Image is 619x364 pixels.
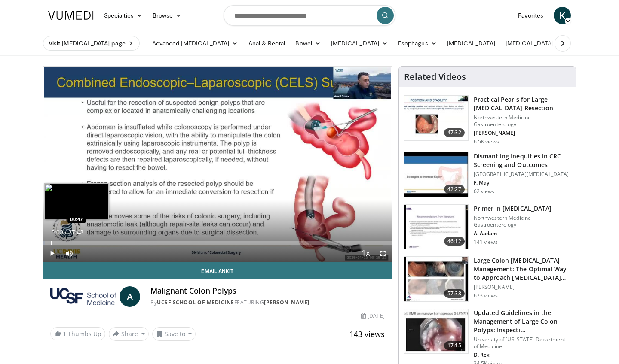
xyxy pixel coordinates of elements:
[474,230,570,237] p: A. Aadam
[444,128,465,137] span: 47:32
[63,330,66,338] span: 1
[513,7,549,24] a: Favorites
[147,7,187,24] a: Browse
[51,229,63,236] span: 0:00
[554,7,571,24] a: K
[474,171,570,178] p: [GEOGRAPHIC_DATA][MEDICAL_DATA]
[157,299,234,306] a: UCSF School of Medicine
[474,309,570,334] h3: Updated Guidelines in the Management of Large Colon Polyps: Inspecti…
[120,286,140,307] a: A
[152,327,196,341] button: Save to
[99,7,147,24] a: Specialties
[404,257,468,301] img: ae149cc2-c4ab-4020-9f6b-428f3f854113.150x105_q85_crop-smart_upscale.jpg
[444,185,465,194] span: 42:27
[474,130,570,136] p: [PERSON_NAME]
[43,262,392,279] a: Email Ankit
[326,35,393,52] a: [MEDICAL_DATA]
[50,286,116,307] img: UCSF School of Medicine
[404,204,570,250] a: 46:12 Primer in [MEDICAL_DATA] Northwestern Medicine Gastroenterology A. Aadam 141 views
[48,11,94,20] img: VuMedi Logo
[474,352,570,358] p: D. Rex
[474,138,499,145] p: 6.5K views
[147,35,243,52] a: Advanced [MEDICAL_DATA]
[404,152,468,197] img: 872332ea-6680-482d-935b-4e243788432a.150x105_q85_crop-smart_upscale.jpg
[44,183,109,219] img: image.jpeg
[374,245,392,262] button: Fullscreen
[474,292,498,299] p: 673 views
[109,327,149,341] button: Share
[474,188,495,195] p: 62 views
[43,241,392,245] div: Progress Bar
[404,152,570,197] a: 42:27 Dismantling Inequities in CRC Screening and Outcomes [GEOGRAPHIC_DATA][MEDICAL_DATA] F. May...
[444,237,465,246] span: 46:12
[61,245,78,262] button: Mute
[43,67,392,262] video-js: Video Player
[404,96,468,140] img: 0daeedfc-011e-4156-8487-34fa55861f89.150x105_q85_crop-smart_upscale.jpg
[444,289,465,298] span: 57:38
[474,215,570,228] p: Northwestern Medicine Gastroenterology
[50,327,105,340] a: 1 Thumbs Up
[474,152,570,169] h3: Dismantling Inequities in CRC Screening and Outcomes
[474,336,570,350] p: University of [US_STATE] Department of Medicine
[357,245,374,262] button: Playback Rate
[150,286,384,296] h4: Malignant Colon Polyps
[290,35,325,52] a: Bowel
[404,72,466,82] h4: Related Videos
[474,114,570,128] p: Northwestern Medicine Gastroenterology
[444,341,465,350] span: 17:15
[474,256,570,282] h3: Large Colon [MEDICAL_DATA] Management: The Optimal Way to Approach [MEDICAL_DATA]…
[404,205,468,249] img: defd1907-873e-4685-9cce-072153b4f140.150x105_q85_crop-smart_upscale.jpg
[474,95,570,112] h3: Practical Pearls for Large [MEDICAL_DATA] Resection
[264,299,309,306] a: [PERSON_NAME]
[500,35,567,52] a: [MEDICAL_DATA]
[43,36,140,51] a: Visit [MEDICAL_DATA] page
[404,95,570,145] a: 47:32 Practical Pearls for Large [MEDICAL_DATA] Resection Northwestern Medicine Gastroenterology ...
[349,329,385,339] span: 143 views
[474,239,498,246] p: 141 views
[404,309,468,354] img: dfcfcb0d-b871-4e1a-9f0c-9f64970f7dd8.150x105_q85_crop-smart_upscale.jpg
[224,5,395,26] input: Search topics, interventions
[404,256,570,302] a: 57:38 Large Colon [MEDICAL_DATA] Management: The Optimal Way to Approach [MEDICAL_DATA]… [PERSON_...
[65,229,67,236] span: /
[474,284,570,291] p: [PERSON_NAME]
[393,35,442,52] a: Esophagus
[442,35,500,52] a: [MEDICAL_DATA]
[68,229,83,236] span: 37:43
[361,312,384,320] div: [DATE]
[474,204,570,213] h3: Primer in [MEDICAL_DATA]
[474,179,570,186] p: F. May
[243,35,291,52] a: Anal & Rectal
[150,299,384,306] div: By FEATURING
[43,245,61,262] button: Play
